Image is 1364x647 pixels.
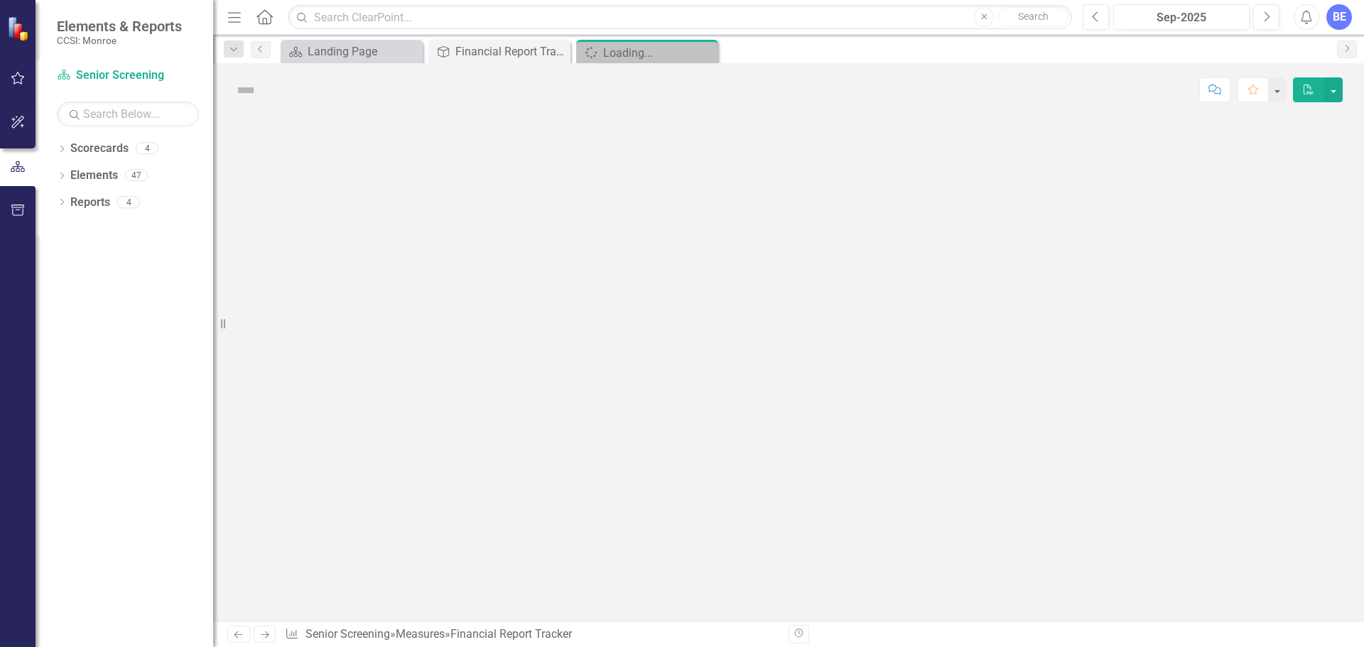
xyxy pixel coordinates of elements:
a: Financial Report Tracker [432,43,567,60]
input: Search ClearPoint... [288,5,1072,30]
a: Senior Screening [57,67,199,84]
div: 4 [117,196,140,208]
img: ClearPoint Strategy [7,16,32,41]
button: Sep-2025 [1113,4,1250,30]
a: Elements [70,168,118,184]
small: CCSI: Monroe [57,35,182,46]
button: BE [1326,4,1352,30]
span: Elements & Reports [57,18,182,35]
a: Senior Screening [305,627,390,641]
img: Not Defined [234,79,257,102]
div: 47 [125,170,148,182]
a: Reports [70,195,110,211]
div: » » [285,626,778,643]
input: Search Below... [57,102,199,126]
div: Financial Report Tracker [450,627,572,641]
button: Search [997,7,1068,27]
div: Financial Report Tracker [455,43,567,60]
div: Landing Page [308,43,419,60]
a: Measures [396,627,445,641]
a: Landing Page [284,43,419,60]
div: Sep-2025 [1118,9,1245,26]
div: Loading... [603,44,715,62]
div: 4 [136,143,158,155]
span: Search [1018,11,1049,22]
a: Scorecards [70,141,129,157]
